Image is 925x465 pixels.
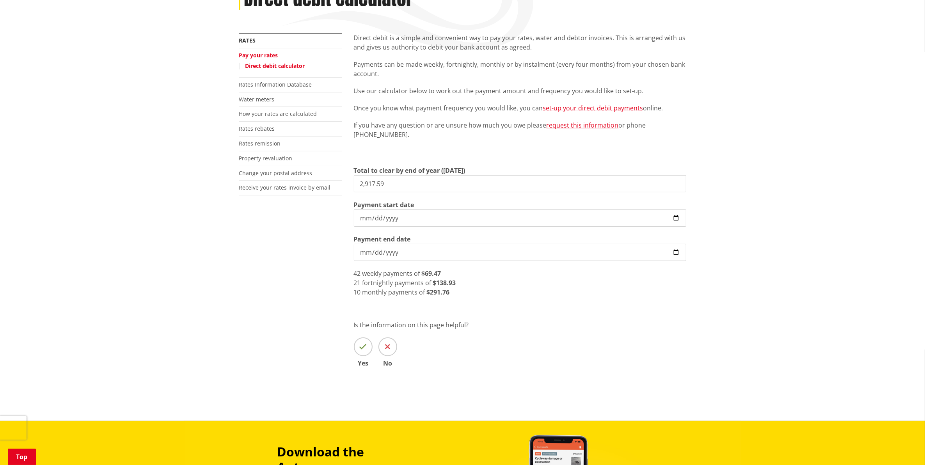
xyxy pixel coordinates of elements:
[362,288,425,296] span: monthly payments of
[354,234,411,244] label: Payment end date
[239,110,317,117] a: How your rates are calculated
[239,169,312,177] a: Change your postal address
[354,86,686,96] p: Use our calculator below to work out the payment amount and frequency you would like to set-up.
[239,154,293,162] a: Property revaluation
[239,125,275,132] a: Rates rebates
[362,279,431,287] span: fortnightly payments of
[427,288,450,296] strong: $291.76
[354,166,465,175] label: Total to clear by end of year ([DATE])
[889,432,917,460] iframe: Messenger Launcher
[239,140,281,147] a: Rates remission
[239,37,256,44] a: Rates
[354,121,686,139] p: If you have any question or are unsure how much you owe please or phone [PHONE_NUMBER].
[543,104,643,112] a: set-up your direct debit payments
[239,184,331,191] a: Receive your rates invoice by email
[354,279,361,287] span: 21
[547,121,619,130] a: request this information
[422,269,441,278] strong: $69.47
[354,60,686,78] p: Payments can be made weekly, fortnightly, monthly or by instalment (every four months) from your ...
[433,279,456,287] strong: $138.93
[354,200,414,209] label: Payment start date
[239,81,312,88] a: Rates Information Database
[245,62,305,69] a: Direct debit calculator
[354,320,686,330] p: Is the information on this page helpful?
[239,96,275,103] a: Water meters
[362,269,420,278] span: weekly payments of
[354,269,361,278] span: 42
[239,51,278,59] a: Pay your rates
[354,288,361,296] span: 10
[8,449,36,465] a: Top
[354,360,373,366] span: Yes
[354,103,686,113] p: Once you know what payment frequency you would like, you can online.
[378,360,397,366] span: No
[354,33,686,52] p: Direct debit is a simple and convenient way to pay your rates, water and debtor invoices. This is...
